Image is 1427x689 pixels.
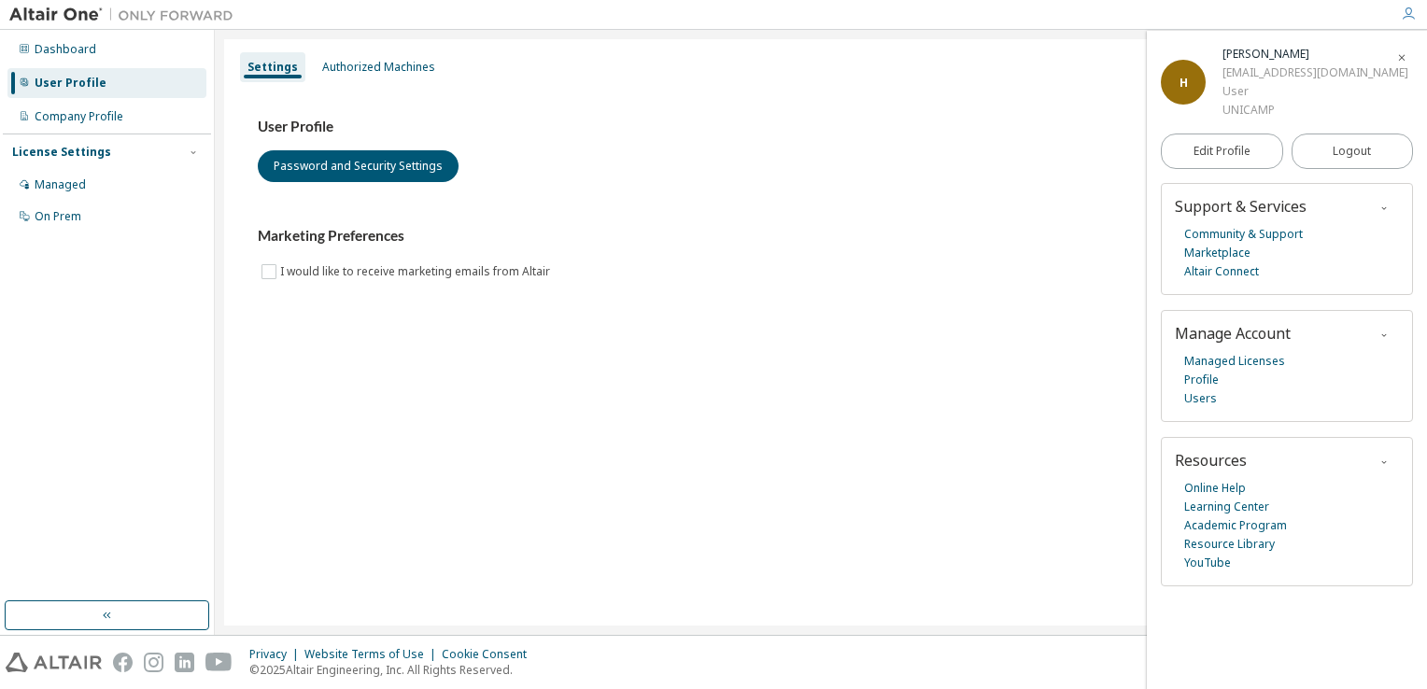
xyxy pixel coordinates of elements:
[1333,142,1371,161] span: Logout
[442,647,538,662] div: Cookie Consent
[175,653,194,672] img: linkedin.svg
[1184,352,1285,371] a: Managed Licenses
[1184,225,1303,244] a: Community & Support
[12,145,111,160] div: License Settings
[35,177,86,192] div: Managed
[9,6,243,24] img: Altair One
[1194,144,1250,159] span: Edit Profile
[249,647,304,662] div: Privacy
[1292,134,1414,169] button: Logout
[1222,101,1408,120] div: UNICAMP
[1161,134,1283,169] a: Edit Profile
[247,60,298,75] div: Settings
[144,653,163,672] img: instagram.svg
[280,260,554,283] label: I would like to receive marketing emails from Altair
[1184,535,1275,554] a: Resource Library
[1175,323,1291,344] span: Manage Account
[1184,516,1287,535] a: Academic Program
[1175,196,1307,217] span: Support & Services
[1222,45,1408,63] div: Helen Belmonti
[258,118,1384,136] h3: User Profile
[6,653,102,672] img: altair_logo.svg
[1184,554,1231,572] a: YouTube
[35,209,81,224] div: On Prem
[1222,82,1408,101] div: User
[322,60,435,75] div: Authorized Machines
[1175,450,1247,471] span: Resources
[35,76,106,91] div: User Profile
[258,227,1384,246] h3: Marketing Preferences
[1184,389,1217,408] a: Users
[1184,498,1269,516] a: Learning Center
[1222,63,1408,82] div: [EMAIL_ADDRESS][DOMAIN_NAME]
[1184,244,1250,262] a: Marketplace
[35,42,96,57] div: Dashboard
[205,653,233,672] img: youtube.svg
[249,662,538,678] p: © 2025 Altair Engineering, Inc. All Rights Reserved.
[113,653,133,672] img: facebook.svg
[1184,262,1259,281] a: Altair Connect
[1180,75,1188,91] span: H
[35,109,123,124] div: Company Profile
[1184,371,1219,389] a: Profile
[1184,479,1246,498] a: Online Help
[304,647,442,662] div: Website Terms of Use
[258,150,459,182] button: Password and Security Settings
